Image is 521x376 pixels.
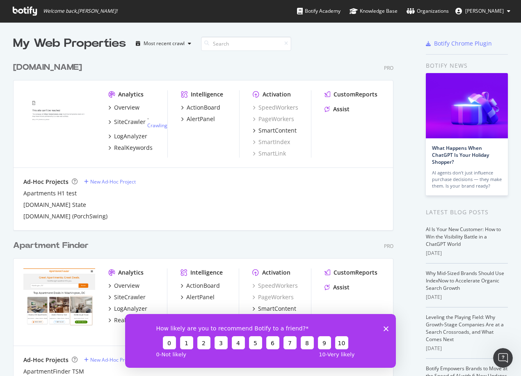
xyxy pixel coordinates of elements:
a: SiteCrawler [108,293,146,301]
a: ActionBoard [181,282,220,290]
div: Analytics [118,268,144,277]
img: www.homes.com [23,90,95,148]
div: SiteCrawler [114,293,146,301]
a: Crawling [147,122,167,129]
a: Overview [108,103,139,112]
a: PageWorkers [253,115,294,123]
a: Apartments H1 test [23,189,77,197]
img: apartmentfinder.com [23,268,95,326]
div: Botify Chrome Plugin [434,39,492,48]
div: Intelligence [190,268,223,277]
a: SmartContent [253,126,297,135]
a: Apartment Finder [13,240,92,252]
div: [DATE] [426,345,508,352]
div: LogAnalyzer [114,305,147,313]
div: New Ad-Hoc Project [90,178,136,185]
div: Assist [333,105,350,113]
a: [DOMAIN_NAME] [13,62,85,73]
button: [PERSON_NAME] [449,5,517,18]
div: AlertPanel [187,115,215,123]
div: Organizations [407,7,449,15]
div: Intelligence [191,90,223,99]
div: SpeedWorkers [253,103,298,112]
a: SmartLink [253,149,286,158]
div: LogAnalyzer [114,132,147,140]
div: ActionBoard [187,103,220,112]
div: SiteCrawler [114,118,146,126]
div: Apartment Finder [13,240,89,252]
div: CustomReports [334,268,377,277]
a: Assist [324,105,350,113]
div: CustomReports [334,90,377,99]
a: AlertPanel [181,293,215,301]
a: ActionBoard [181,103,220,112]
div: Knowledge Base [350,7,398,15]
div: ApartmentFinder TSM [23,367,84,376]
a: SpeedWorkers [252,282,298,290]
input: Search [201,37,291,51]
div: Ad-Hoc Projects [23,356,69,364]
div: [DOMAIN_NAME] [13,62,82,73]
button: Most recent crawl [133,37,194,50]
a: LogAnalyzer [108,305,147,313]
div: Overview [114,103,139,112]
a: Why Mid-Sized Brands Should Use IndexNow to Accelerate Organic Search Growth [426,270,504,291]
a: New Ad-Hoc Project [84,178,136,185]
div: SmartContent [258,126,297,135]
a: CustomReports [324,90,377,99]
div: My Web Properties [13,35,126,52]
a: Overview [108,282,139,290]
a: SmartContent [252,305,296,313]
span: Welcome back, [PERSON_NAME] ! [43,8,117,14]
div: ActionBoard [186,282,220,290]
a: New Ad-Hoc Project [84,356,136,363]
div: [DATE] [426,293,508,301]
div: Activation [262,268,290,277]
div: AlertPanel [186,293,215,301]
div: AI agents don’t just influence purchase decisions — they make them. Is your brand ready? [432,170,502,189]
div: Ad-Hoc Projects [23,178,69,186]
div: SmartContent [258,305,296,313]
span: Sovann Hyde [465,7,504,14]
a: RealKeywords [108,144,153,152]
div: Most recent crawl [144,41,185,46]
div: RealKeywords [114,144,153,152]
a: PageWorkers [252,293,294,301]
div: Analytics [118,90,144,99]
div: [DOMAIN_NAME] State [23,201,86,209]
a: LogAnalyzer [108,132,147,140]
div: Latest Blog Posts [426,208,508,217]
a: SmartIndex [253,138,290,146]
a: What Happens When ChatGPT Is Your Holiday Shopper? [432,144,489,165]
a: [DOMAIN_NAME] (PorchSwing) [23,212,107,220]
img: What Happens When ChatGPT Is Your Holiday Shopper? [426,73,508,138]
a: AlertPanel [181,115,215,123]
a: CustomReports [324,268,377,277]
div: RealKeywords [114,316,153,324]
div: New Ad-Hoc Project [90,356,136,363]
div: [DATE] [426,250,508,257]
iframe: Survey from Botify [125,314,396,368]
a: Botify Chrome Plugin [426,39,492,48]
div: Pro [384,64,393,71]
div: Pro [384,243,393,250]
div: Botify news [426,61,508,70]
a: Assist [324,283,350,291]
